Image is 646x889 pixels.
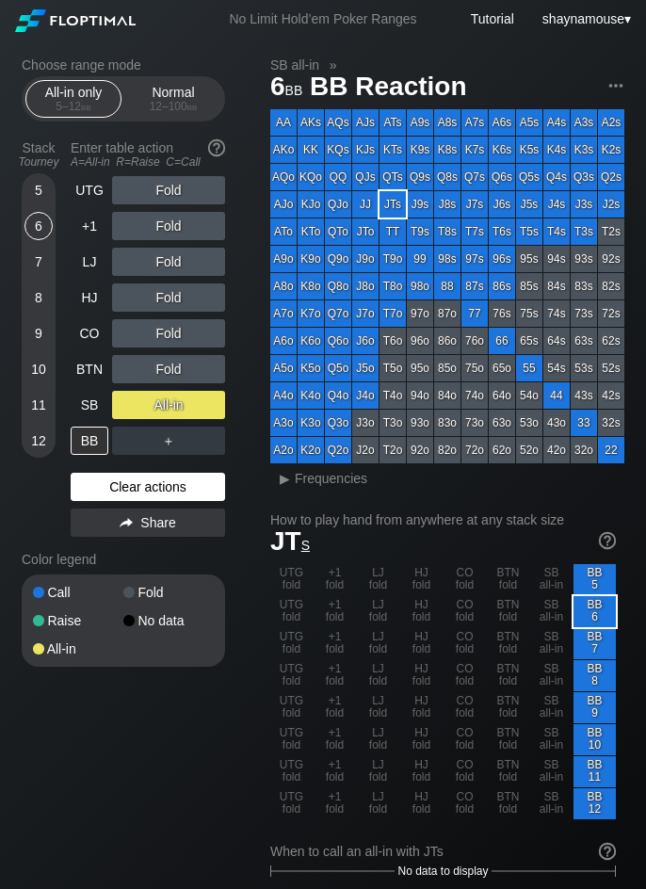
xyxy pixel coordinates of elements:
div: SB all-in [530,628,573,659]
div: 97o [407,300,433,327]
div: 95s [516,246,542,272]
div: ▸ [272,467,297,490]
div: 66 [489,328,515,354]
div: T9s [407,218,433,245]
span: SB all-in [267,57,322,73]
div: UTG fold [270,756,313,787]
div: Q9o [325,246,351,272]
div: J6s [489,191,515,218]
div: UTG fold [270,724,313,755]
div: 87s [461,273,488,299]
div: HJ fold [400,660,443,691]
div: Q8o [325,273,351,299]
div: QTs [380,164,406,190]
div: 62o [489,437,515,463]
div: A8s [434,109,460,136]
div: Normal [130,81,217,117]
div: +1 fold [314,692,356,723]
div: KQo [298,164,324,190]
div: 12 – 100 [134,100,213,113]
div: 99 [407,246,433,272]
div: KTs [380,137,406,163]
div: A4s [543,109,570,136]
div: J7s [461,191,488,218]
div: A5s [516,109,542,136]
div: Fold [123,586,214,599]
div: UTG [71,176,108,204]
div: 84s [543,273,570,299]
div: QJs [352,164,379,190]
div: K9s [407,137,433,163]
div: BB 9 [573,692,616,723]
div: KJs [352,137,379,163]
div: T3o [380,410,406,436]
div: 86s [489,273,515,299]
div: KQs [325,137,351,163]
span: JT [270,526,310,556]
h2: How to play hand from anywhere at any stack size [270,512,616,527]
div: 10 [24,355,53,383]
div: A2s [598,109,624,136]
img: Floptimal logo [15,9,136,32]
div: HJ fold [400,692,443,723]
div: 73s [571,300,597,327]
div: A8o [270,273,297,299]
div: UTG fold [270,628,313,659]
div: 54s [543,355,570,381]
div: 93s [571,246,597,272]
div: UTG fold [270,788,313,819]
div: Q7o [325,300,351,327]
span: bb [81,100,91,113]
div: Raise [33,614,123,627]
div: A6s [489,109,515,136]
div: CO fold [444,564,486,595]
div: Q6s [489,164,515,190]
div: 88 [434,273,460,299]
div: LJ fold [357,564,399,595]
img: ellipsis.fd386fe8.svg [606,75,626,96]
div: BB 11 [573,756,616,787]
div: Q7s [461,164,488,190]
div: Share [71,509,225,537]
div: T6o [380,328,406,354]
div: K8s [434,137,460,163]
div: 76o [461,328,488,354]
div: 12 [24,427,53,455]
div: UTG fold [270,692,313,723]
div: 72o [461,437,488,463]
span: bb [187,100,198,113]
div: BTN fold [487,756,529,787]
div: BTN fold [487,564,529,595]
div: BTN fold [487,692,529,723]
div: 96s [489,246,515,272]
div: T8o [380,273,406,299]
div: LJ [71,248,108,276]
div: HJ [71,283,108,312]
div: +1 fold [314,596,356,627]
div: J3o [352,410,379,436]
div: 7 [24,248,53,276]
div: J7o [352,300,379,327]
div: 73o [461,410,488,436]
div: Q3s [571,164,597,190]
div: QQ [325,164,351,190]
div: 96o [407,328,433,354]
div: BB 6 [573,596,616,627]
div: QTo [325,218,351,245]
div: All-in [33,642,123,655]
div: LJ fold [357,692,399,723]
div: 75s [516,300,542,327]
div: AJo [270,191,297,218]
div: 98s [434,246,460,272]
div: 83o [434,410,460,436]
div: QJo [325,191,351,218]
div: HJ fold [400,756,443,787]
div: Enter table action [71,133,225,176]
div: J3s [571,191,597,218]
div: LJ fold [357,788,399,819]
div: 87o [434,300,460,327]
div: 62s [598,328,624,354]
div: SB all-in [530,564,573,595]
div: 65s [516,328,542,354]
div: CO fold [444,596,486,627]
